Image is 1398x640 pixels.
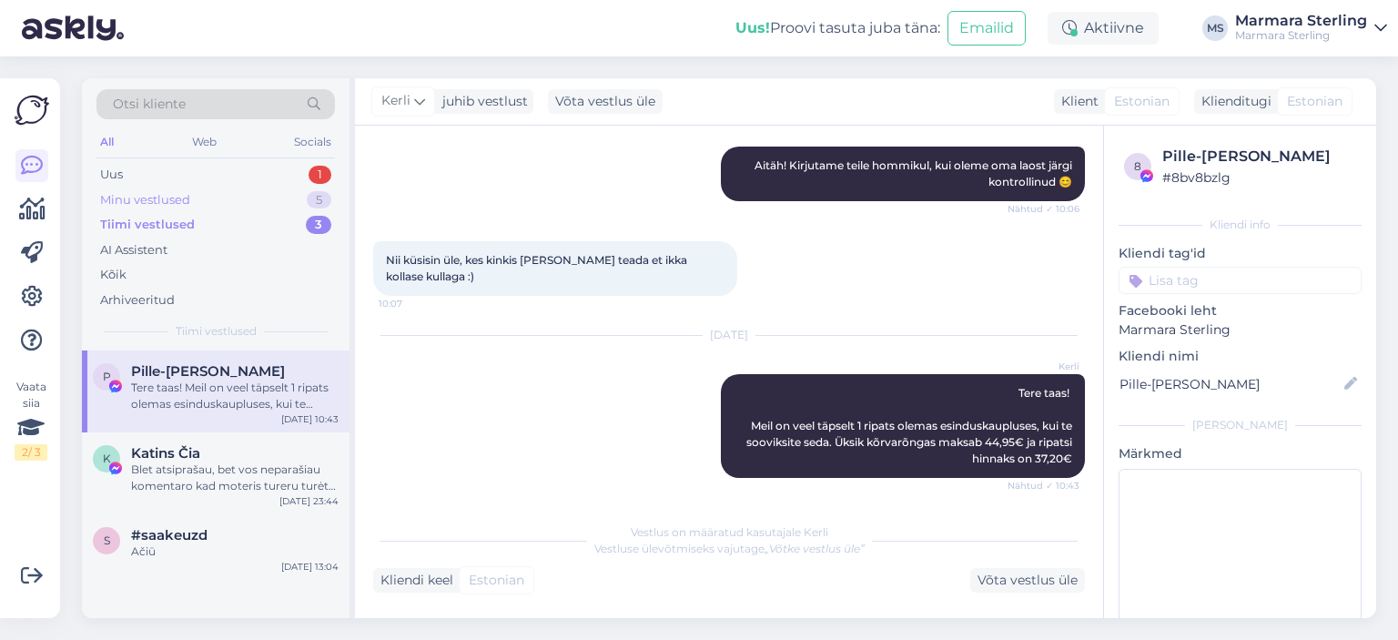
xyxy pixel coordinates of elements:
[131,527,208,543] span: #saakeuzd
[290,130,335,154] div: Socials
[1235,14,1387,43] a: Marmara SterlingMarmara Sterling
[746,386,1075,465] span: Tere taas! Meil on veel täpselt 1 ripats olemas esinduskaupluses, kui te sooviksite seda. Üksik k...
[100,291,175,310] div: Arhiveeritud
[307,191,331,209] div: 5
[735,19,770,36] b: Uus!
[1119,301,1362,320] p: Facebooki leht
[435,92,528,111] div: juhib vestlust
[1162,146,1356,168] div: Pille-[PERSON_NAME]
[15,444,47,461] div: 2 / 3
[1054,92,1099,111] div: Klient
[765,542,865,555] i: „Võtke vestlus üle”
[1194,92,1271,111] div: Klienditugi
[1162,168,1356,188] div: # 8bv8bzlg
[176,323,257,340] span: Tiimi vestlused
[970,568,1085,593] div: Võta vestlus üle
[100,241,167,259] div: AI Assistent
[1048,12,1159,45] div: Aktiivne
[379,297,447,310] span: 10:07
[381,91,410,111] span: Kerli
[1119,217,1362,233] div: Kliendi info
[1134,159,1141,173] span: 8
[548,89,663,114] div: Võta vestlus üle
[1119,244,1362,263] p: Kliendi tag'id
[1008,479,1079,493] span: Nähtud ✓ 10:43
[103,452,111,465] span: K
[100,266,127,284] div: Kõik
[1011,360,1079,373] span: Kerli
[131,462,339,494] div: Blet atsiprašau, bet vos neparašiau komentaro kad moteris tureru turėt [PERSON_NAME] su pimpalu? ...
[15,379,47,461] div: Vaata siia
[1119,347,1362,366] p: Kliendi nimi
[1119,374,1341,394] input: Lisa nimi
[281,412,339,426] div: [DATE] 10:43
[469,571,524,590] span: Estonian
[947,11,1026,46] button: Emailid
[131,363,285,380] span: Pille-Riin Meikop
[755,158,1075,188] span: Aitäh! Kirjutame teile hommikul, kui oleme oma laost järgi kontrollinud 😊
[131,445,200,462] span: Katins Čia
[104,533,110,547] span: s
[1119,417,1362,433] div: [PERSON_NAME]
[281,560,339,574] div: [DATE] 13:04
[131,380,339,412] div: Tere taas! Meil on veel täpselt 1 ripats olemas esinduskaupluses, kui te sooviksite seda. Üksik k...
[735,17,940,39] div: Proovi tasuta juba täna:
[1202,15,1228,41] div: MS
[594,542,865,555] span: Vestluse ülevõtmiseks vajutage
[100,216,195,234] div: Tiimi vestlused
[131,543,339,560] div: Ačiū
[1235,28,1367,43] div: Marmara Sterling
[1235,14,1367,28] div: Marmara Sterling
[113,95,186,114] span: Otsi kliente
[309,166,331,184] div: 1
[279,494,339,508] div: [DATE] 23:44
[373,571,453,590] div: Kliendi keel
[96,130,117,154] div: All
[1119,320,1362,340] p: Marmara Sterling
[631,525,828,539] span: Vestlus on määratud kasutajale Kerli
[103,370,111,383] span: P
[1119,444,1362,463] p: Märkmed
[1287,92,1342,111] span: Estonian
[386,253,690,283] span: Nii küsisin üle, kes kinkis [PERSON_NAME] teada et ikka kollase kullaga :)
[15,93,49,127] img: Askly Logo
[100,166,123,184] div: Uus
[306,216,331,234] div: 3
[1119,267,1362,294] input: Lisa tag
[100,191,190,209] div: Minu vestlused
[1008,202,1079,216] span: Nähtud ✓ 10:06
[188,130,220,154] div: Web
[373,327,1085,343] div: [DATE]
[1114,92,1170,111] span: Estonian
